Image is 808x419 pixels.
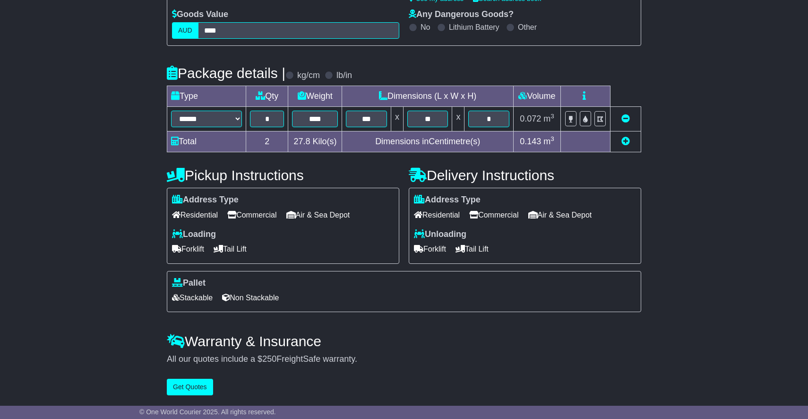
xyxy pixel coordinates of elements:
label: Pallet [172,278,206,288]
button: Get Quotes [167,379,213,395]
span: © One World Courier 2025. All rights reserved. [139,408,276,416]
label: AUD [172,22,198,39]
span: 0.072 [520,114,541,123]
td: Volume [513,86,560,107]
span: 27.8 [293,137,310,146]
td: Total [167,131,246,152]
label: Loading [172,229,216,240]
td: 2 [246,131,288,152]
span: Air & Sea Depot [528,208,592,222]
div: All our quotes include a $ FreightSafe warranty. [167,354,641,365]
span: Air & Sea Depot [286,208,350,222]
td: x [452,107,464,131]
label: Address Type [414,195,481,205]
a: Remove this item [621,114,630,123]
label: Unloading [414,229,466,240]
span: Tail Lift [456,242,489,256]
label: No [421,23,430,32]
h4: Warranty & Insurance [167,333,641,349]
td: Qty [246,86,288,107]
td: Type [167,86,246,107]
label: Other [518,23,537,32]
td: Dimensions (L x W x H) [342,86,514,107]
td: x [391,107,403,131]
span: 250 [262,354,276,364]
span: Non Stackable [222,290,279,305]
label: Any Dangerous Goods? [409,9,514,20]
td: Dimensions in Centimetre(s) [342,131,514,152]
label: kg/cm [297,70,320,81]
span: Commercial [469,208,518,222]
span: Residential [414,208,460,222]
span: 0.143 [520,137,541,146]
sup: 3 [550,113,554,120]
span: Commercial [227,208,276,222]
label: Lithium Battery [449,23,499,32]
span: Forklift [172,242,204,256]
span: Stackable [172,290,213,305]
span: Residential [172,208,218,222]
td: Weight [288,86,342,107]
sup: 3 [550,135,554,142]
h4: Package details | [167,65,285,81]
span: Forklift [414,242,446,256]
a: Add new item [621,137,630,146]
label: Goods Value [172,9,228,20]
label: lb/in [336,70,352,81]
td: Kilo(s) [288,131,342,152]
label: Address Type [172,195,239,205]
h4: Pickup Instructions [167,167,399,183]
span: m [543,137,554,146]
span: m [543,114,554,123]
h4: Delivery Instructions [409,167,641,183]
span: Tail Lift [214,242,247,256]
